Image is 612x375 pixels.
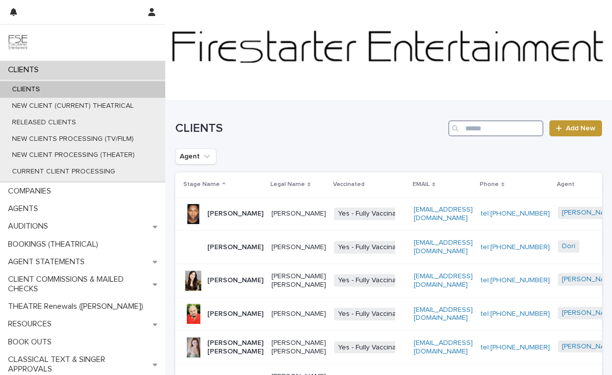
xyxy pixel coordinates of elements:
a: tel:[PHONE_NUMBER] [481,244,550,251]
p: [PERSON_NAME] [207,276,263,285]
p: [PERSON_NAME] [PERSON_NAME] [271,339,326,356]
a: [EMAIL_ADDRESS][DOMAIN_NAME] [414,239,473,255]
a: tel:[PHONE_NUMBER] [481,210,550,217]
p: CLASSICAL TEXT & SINGER APPROVALS [4,355,153,374]
p: CURRENT CLIENT PROCESSING [4,167,123,176]
span: Add New [566,125,595,132]
a: [EMAIL_ADDRESS][DOMAIN_NAME] [414,273,473,288]
p: Agent [557,179,574,190]
a: [EMAIL_ADDRESS][DOMAIN_NAME] [414,306,473,322]
span: Yes - Fully Vaccinated [334,208,411,220]
a: [EMAIL_ADDRESS][DOMAIN_NAME] [414,206,473,222]
span: Yes - Fully Vaccinated [334,341,411,354]
p: [PERSON_NAME] [207,310,263,318]
p: [PERSON_NAME] [207,210,263,218]
p: [PERSON_NAME] [PERSON_NAME] [271,272,326,289]
input: Search [448,120,543,136]
p: CLIENTS [4,85,48,94]
p: NEW CLIENT (CURRENT) THEATRICAL [4,102,142,110]
span: Yes - Fully Vaccinated [334,308,411,320]
p: AGENTS [4,204,46,214]
p: [PERSON_NAME] [PERSON_NAME] [207,339,263,356]
p: Phone [480,179,499,190]
p: [PERSON_NAME] [271,310,326,318]
a: tel:[PHONE_NUMBER] [481,310,550,317]
a: [EMAIL_ADDRESS][DOMAIN_NAME] [414,339,473,355]
p: RELEASED CLIENTS [4,118,84,127]
p: EMAIL [413,179,430,190]
p: NEW CLIENT PROCESSING (THEATER) [4,151,143,159]
p: BOOK OUTS [4,337,60,347]
p: [PERSON_NAME] [207,243,263,252]
p: RESOURCES [4,319,60,329]
p: COMPANIES [4,186,59,196]
p: BOOKINGS (THEATRICAL) [4,240,106,249]
p: CLIENT COMMISSIONS & MAILED CHECKS [4,275,153,294]
p: [PERSON_NAME] [271,210,326,218]
p: [PERSON_NAME] [271,243,326,252]
p: THEATRE Renewals ([PERSON_NAME]) [4,302,151,311]
p: AGENT STATEMENTS [4,257,93,267]
p: Legal Name [270,179,305,190]
img: 9JgRvJ3ETPGCJDhvPVA5 [8,33,28,53]
p: AUDITIONS [4,222,56,231]
a: tel:[PHONE_NUMBER] [481,344,550,351]
p: CLIENTS [4,65,47,75]
button: Agent [175,148,216,164]
a: tel:[PHONE_NUMBER] [481,277,550,284]
p: Stage Name [183,179,220,190]
p: Vaccinated [333,179,365,190]
h1: CLIENTS [175,121,444,136]
a: Dori [562,242,575,251]
p: NEW CLIENTS PROCESSING (TV/FILM) [4,135,142,143]
span: Yes - Fully Vaccinated [334,274,411,287]
a: Add New [549,120,602,136]
span: Yes - Fully Vaccinated [334,241,411,254]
